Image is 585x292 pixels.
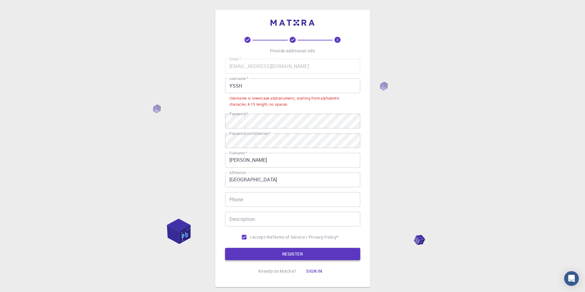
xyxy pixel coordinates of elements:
label: username [229,76,248,81]
p: Already on Mat3ra? [258,268,297,274]
p: Provide additional info [270,48,315,54]
label: Affiliation [229,170,246,175]
div: Username is lowercase alphanumeric, starting from alphabetic character, 4-15 length, no spaces [229,95,356,108]
p: Terms of Service / Privacy Policy * [272,234,338,240]
label: Password confirmation [229,131,271,136]
span: I accept the [250,234,273,240]
div: Open Intercom Messenger [564,271,579,286]
label: Password [229,111,248,116]
text: 3 [337,38,338,42]
button: Sign in [301,265,327,277]
label: Fullname [229,150,247,156]
label: Email [229,56,241,62]
button: REGISTER [225,248,360,260]
a: Terms of Service / Privacy Policy* [272,234,338,240]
